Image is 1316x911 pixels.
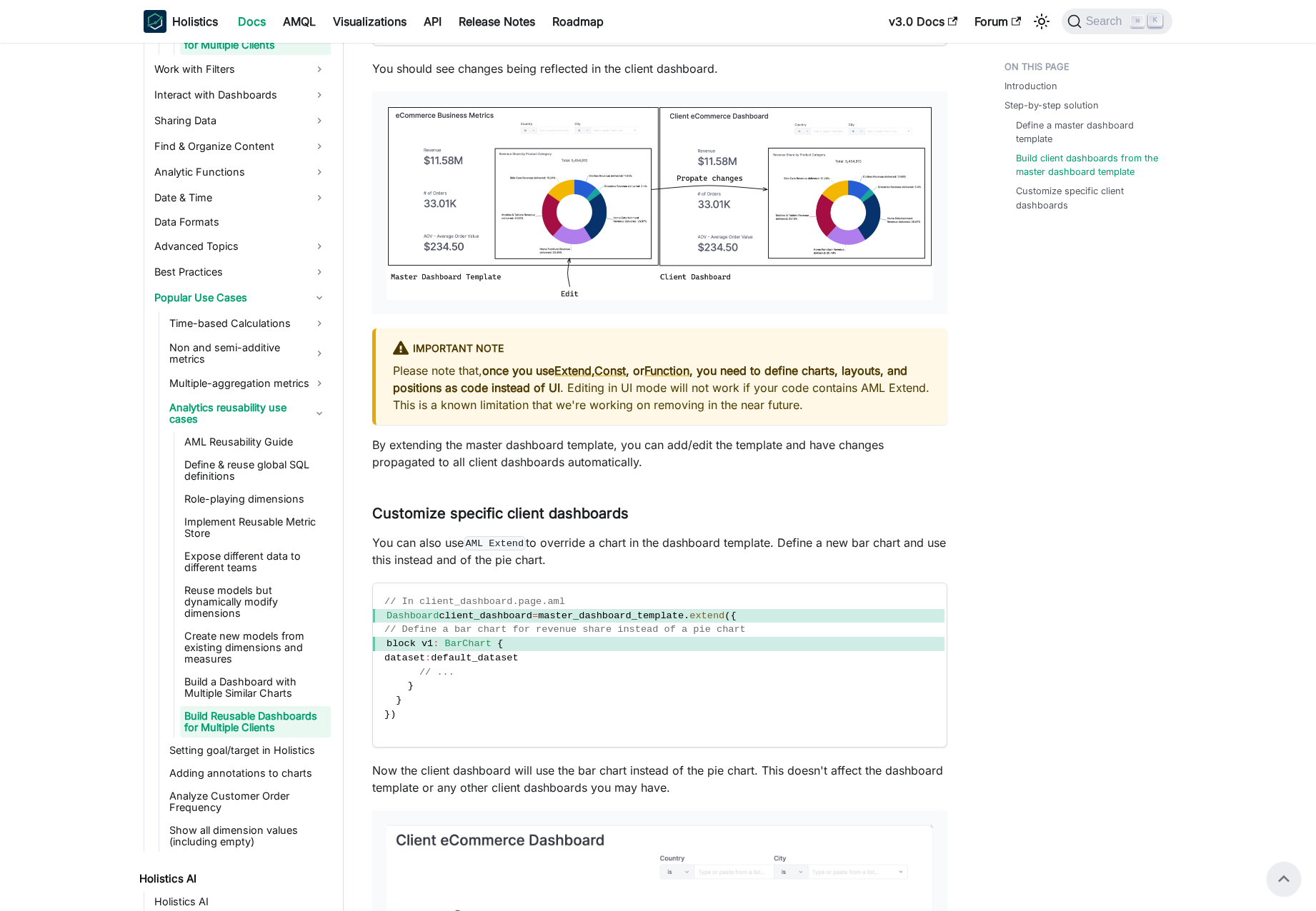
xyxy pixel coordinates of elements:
[1030,10,1053,33] button: Switch between dark and light mode (currently light mode)
[129,43,344,911] nav: Docs sidebar
[165,786,331,817] a: Analyze Customer Order Frequency
[180,512,331,543] a: Implement Reusable Metric Store
[165,312,331,335] a: Time-based Calculations
[180,706,331,738] a: Build Reusable Dashboards for Multiple Clients
[372,60,947,77] p: You should see changes being reflected in the client dashboard.
[150,58,331,81] a: Work with Filters
[966,10,1030,33] a: Forum
[372,534,947,568] p: You can also use to override a chart in the dashboard template. Define a new bar chart and use th...
[150,135,331,158] a: Find & Organize Content
[1005,99,1099,112] a: Step-by-step solution
[144,10,166,33] img: Holistics
[180,546,331,578] a: Expose different data to different teams
[172,13,218,30] b: Holistics
[594,363,626,378] a: Const
[135,869,331,889] a: Holistics AI
[393,340,930,358] div: Important Note
[165,372,331,395] a: Multiple-aggregation metrics
[544,10,612,33] a: Roadmap
[180,672,331,703] a: Build a Dashboard with Multiple Similar Charts
[324,10,415,33] a: Visualizations
[1267,862,1301,896] button: Scroll back to top
[384,596,565,607] span: // In client_dashboard.page.aml
[387,638,433,649] span: block v1
[387,106,933,301] img: Edit and propagate
[431,653,518,663] span: default_dataset
[390,709,396,720] span: )
[433,638,439,649] span: :
[165,398,331,429] a: Analytics reusability use cases
[730,610,736,621] span: {
[150,109,331,132] a: Sharing Data
[439,610,532,621] span: client_dashboard
[387,610,439,621] span: Dashboard
[150,235,331,258] a: Advanced Topics
[229,10,274,33] a: Docs
[1016,151,1158,178] a: Build client dashboards from the master dashboard template
[393,363,907,395] strong: once you use , , or , you need to define charts, layouts, and positions as code instead of UI
[150,261,331,283] a: Best Practices
[384,624,746,635] span: // Define a bar chart for revenue share instead of a pie chart
[150,212,331,232] a: Data Formats
[165,338,331,369] a: Non and semi-additive metrics
[180,580,331,623] a: Reuse models but dynamically modify dimensions
[165,820,331,852] a: Show all dimension values (including empty)
[165,740,331,760] a: Setting goal/target in Holistics
[274,10,324,33] a: AMQL
[724,610,730,621] span: (
[532,610,538,621] span: =
[425,653,431,663] span: :
[497,638,503,649] span: {
[1148,14,1162,27] kbd: K
[393,362,930,413] p: Please note that, . Editing in UI mode will not work if your code contains AML Extend. This is a ...
[1016,184,1158,211] a: Customize specific client dashboards
[384,653,425,663] span: dataset
[538,610,684,621] span: master_dashboard_template
[1130,15,1145,28] kbd: ⌘
[144,10,218,33] a: HolisticsHolistics
[396,695,402,705] span: }
[689,610,724,621] span: extend
[450,10,544,33] a: Release Notes
[372,436,947,470] p: By extending the master dashboard template, you can add/edit the template and have changes propag...
[150,186,331,209] a: Date & Time
[180,626,331,669] a: Create new models from existing dimensions and measures
[464,536,526,550] code: AML Extend
[150,286,331,309] a: Popular Use Cases
[384,709,390,720] span: }
[880,10,966,33] a: v3.0 Docs
[415,10,450,33] a: API
[150,161,331,183] a: Analytic Functions
[554,363,592,378] a: Extend
[1005,79,1057,93] a: Introduction
[445,638,492,649] span: BarChart
[372,505,947,523] h3: Customize specific client dashboards
[408,680,414,691] span: }
[150,84,331,106] a: Interact with Dashboards
[180,455,331,486] a: Define & reuse global SQL definitions
[372,762,947,796] p: Now the client dashboard will use the bar chart instead of the pie chart. This doesn't affect the...
[180,432,331,452] a: AML Reusability Guide
[1062,9,1172,34] button: Search (Command+K)
[419,667,454,678] span: // ...
[1082,15,1131,28] span: Search
[644,363,689,378] a: Function
[180,489,331,509] a: Role-playing dimensions
[684,610,689,621] span: .
[165,763,331,783] a: Adding annotations to charts
[1016,119,1158,146] a: Define a master dashboard template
